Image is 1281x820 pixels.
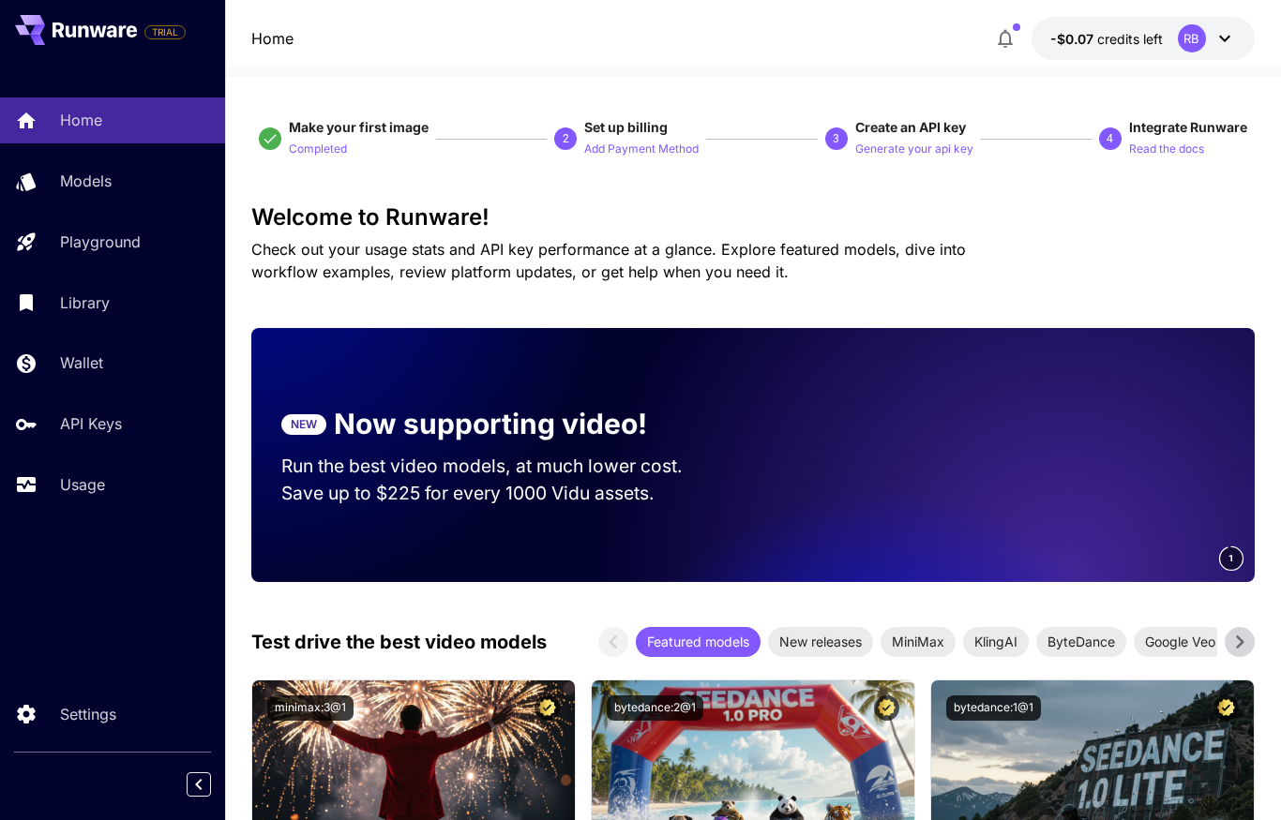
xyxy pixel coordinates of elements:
p: 2 [563,130,569,147]
span: KlingAI [963,632,1029,651]
button: Certified Model – Vetted for best performance and includes a commercial license. [874,695,899,721]
p: Home [60,109,102,131]
p: API Keys [60,412,122,435]
button: Certified Model – Vetted for best performance and includes a commercial license. [1213,695,1239,721]
iframe: Chat Widget [1187,730,1281,820]
p: 4 [1107,130,1113,147]
span: Google Veo [1134,632,1227,651]
span: Integrate Runware [1129,119,1247,135]
span: ByteDance [1036,632,1126,651]
span: MiniMax [881,632,956,651]
p: Now supporting video! [334,403,647,445]
p: Wallet [60,351,103,374]
a: Home [251,27,294,50]
p: Read the docs [1129,141,1204,158]
span: 1 [1228,551,1234,565]
div: Featured models [636,627,761,657]
p: Save up to $225 for every 1000 Vidu assets. [281,480,718,507]
span: Featured models [636,632,761,651]
nav: breadcrumb [251,27,294,50]
button: Collapse sidebar [187,772,211,797]
p: Run the best video models, at much lower cost. [281,453,718,480]
p: Add Payment Method [584,141,699,158]
button: bytedance:2@1 [607,695,703,721]
button: Add Payment Method [584,137,699,159]
div: Google Veo [1134,627,1227,657]
p: Models [60,170,112,192]
span: Make your first image [289,119,429,135]
p: 3 [833,130,839,147]
p: Library [60,291,110,314]
div: MiniMax [881,627,956,657]
p: Settings [60,703,116,725]
h3: Welcome to Runware! [251,204,1255,231]
div: New releases [768,627,873,657]
div: Collapse sidebar [201,768,225,801]
span: Check out your usage stats and API key performance at a glance. Explore featured models, dive int... [251,240,966,281]
button: Certified Model – Vetted for best performance and includes a commercial license. [535,695,560,721]
p: NEW [291,416,317,433]
span: Add your payment card to enable full platform functionality. [144,21,186,43]
div: -$0.0706 [1050,29,1163,49]
button: Generate your api key [855,137,973,159]
div: ByteDance [1036,627,1126,657]
button: minimax:3@1 [267,695,354,721]
button: Completed [289,137,347,159]
p: Completed [289,141,347,158]
p: Playground [60,231,141,253]
span: credits left [1097,31,1163,47]
button: Read the docs [1129,137,1204,159]
span: New releases [768,632,873,651]
button: bytedance:1@1 [946,695,1041,721]
p: Usage [60,473,105,496]
span: Set up billing [584,119,668,135]
p: Test drive the best video models [251,628,547,656]
button: -$0.0706RB [1032,17,1255,60]
span: Create an API key [855,119,966,135]
div: KlingAI [963,627,1029,657]
span: TRIAL [145,25,185,39]
span: -$0.07 [1050,31,1097,47]
p: Generate your api key [855,141,973,158]
div: RB [1178,24,1206,52]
